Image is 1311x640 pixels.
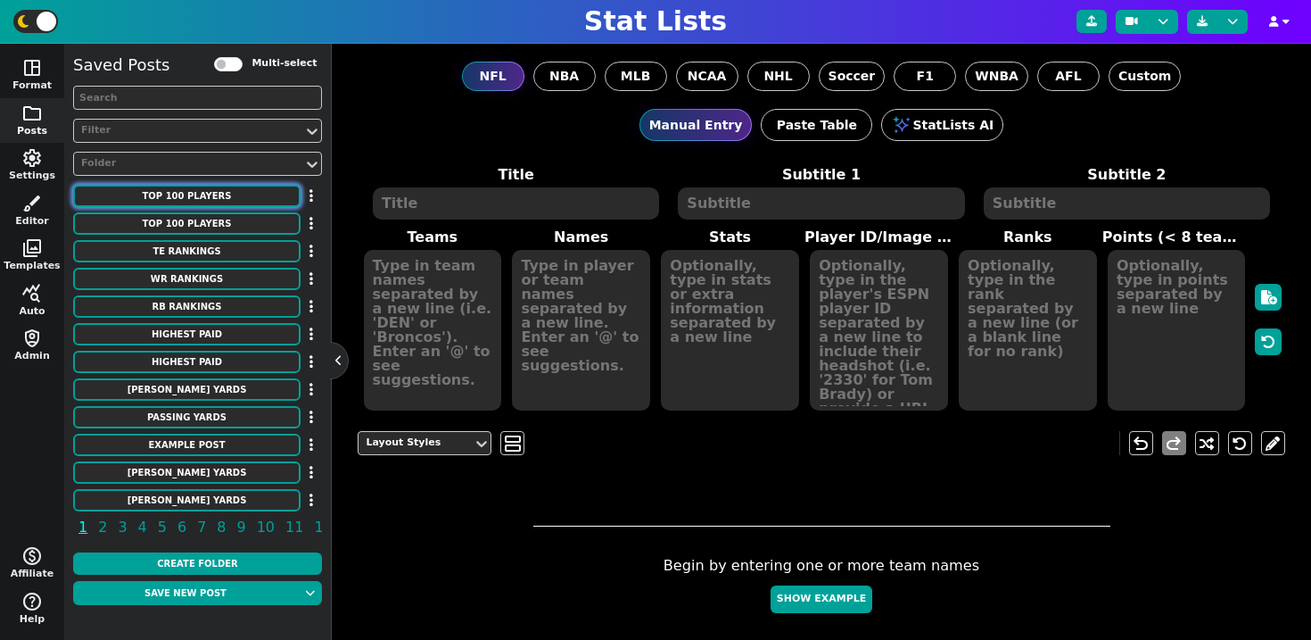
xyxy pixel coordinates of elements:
[73,268,301,290] button: WR RANKINGS
[81,156,296,171] div: Folder
[363,164,668,186] label: Title
[1162,431,1186,455] button: redo
[73,489,301,511] button: [PERSON_NAME] YARDS
[95,516,110,538] span: 2
[73,378,301,401] button: [PERSON_NAME] YARDS
[21,328,43,349] span: shield_person
[21,545,43,567] span: monetization_on
[73,351,301,373] button: HIGHEST PAID
[73,295,301,318] button: RB RANKINGS
[21,147,43,169] span: settings
[73,461,301,484] button: [PERSON_NAME] Yards
[1102,227,1251,248] label: Points (< 8 teams)
[283,516,306,538] span: 11
[76,516,90,538] span: 1
[507,227,655,248] label: Names
[73,240,301,262] button: TE RANKINGS
[974,164,1279,186] label: Subtitle 2
[235,516,249,538] span: 9
[1055,67,1081,86] span: AFL
[763,67,792,86] span: NHL
[549,67,579,86] span: NBA
[254,516,277,538] span: 10
[1129,431,1153,455] button: undo
[21,237,43,259] span: photo_library
[73,185,301,207] button: Top 100 Players
[479,67,506,86] span: NFL
[251,56,317,71] label: Multi-select
[73,581,298,605] button: Save new post
[21,591,43,612] span: help
[21,103,43,124] span: folder
[214,516,228,538] span: 8
[584,5,727,37] h1: Stat Lists
[73,406,301,428] button: Passing Yards
[73,323,301,345] button: HIGHEST PAID
[669,164,974,186] label: Subtitle 1
[771,586,872,613] button: Show Example
[881,109,1003,141] button: StatLists AI
[358,227,507,248] label: Teams
[73,212,301,235] button: Top 100 Players
[975,67,1018,86] span: WNBA
[73,86,322,110] input: Search
[311,516,334,538] span: 12
[639,109,753,141] button: Manual Entry
[81,123,296,138] div: Filter
[21,193,43,214] span: brush
[621,67,651,86] span: MLB
[115,516,129,538] span: 3
[829,67,876,86] span: Soccer
[804,227,953,248] label: Player ID/Image URL
[953,227,1102,248] label: Ranks
[533,555,1110,622] div: Begin by entering one or more team names
[136,516,150,538] span: 4
[73,434,301,456] button: Example Post
[73,55,169,75] h5: Saved Posts
[917,67,934,86] span: F1
[73,553,322,575] button: Create Folder
[688,67,727,86] span: NCAA
[366,436,466,451] div: Layout Styles
[194,516,209,538] span: 7
[21,283,43,304] span: query_stats
[655,227,804,248] label: Stats
[1118,67,1171,86] span: Custom
[761,109,872,141] button: Paste Table
[175,516,189,538] span: 6
[155,516,169,538] span: 5
[1130,433,1151,454] span: undo
[1163,433,1184,454] span: redo
[21,57,43,79] span: space_dashboard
